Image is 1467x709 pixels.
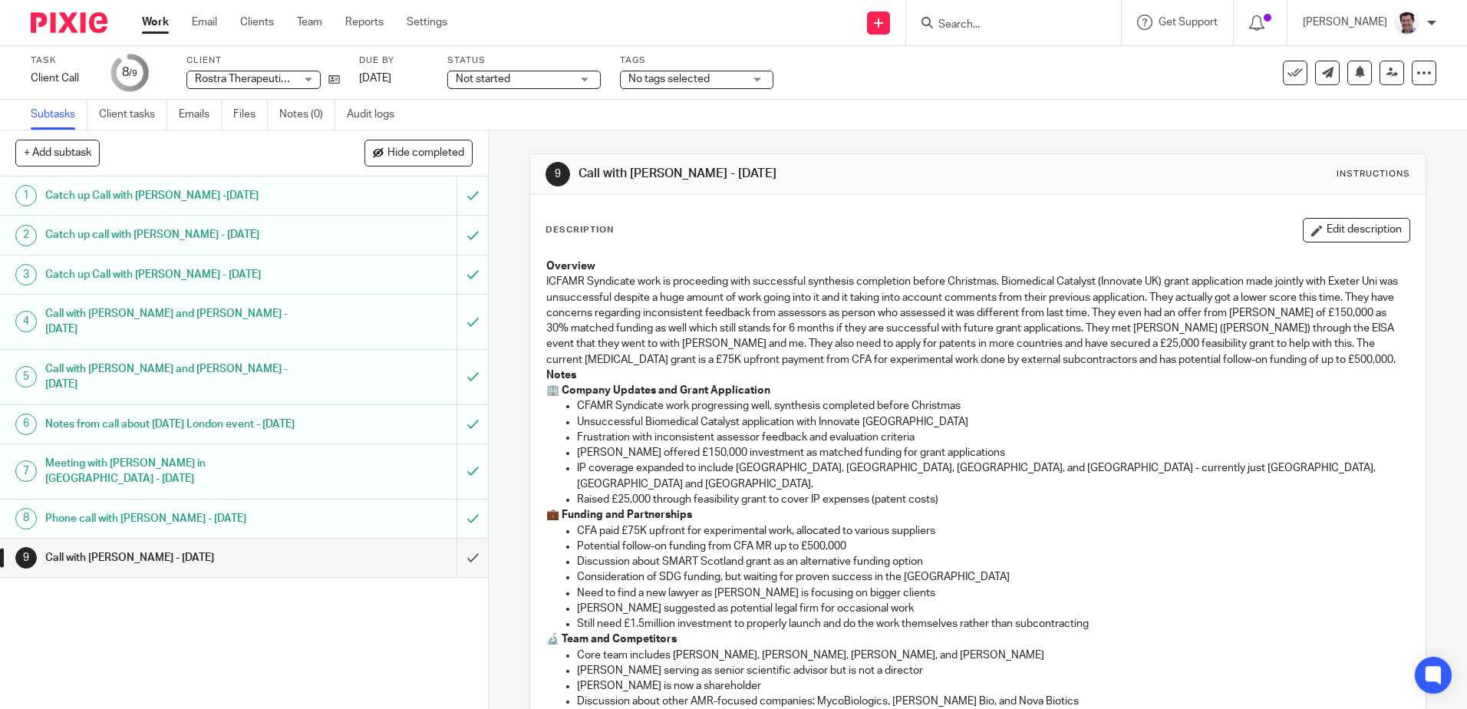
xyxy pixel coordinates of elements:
[1303,218,1410,242] button: Edit description
[45,452,309,491] h1: Meeting with [PERSON_NAME] in [GEOGRAPHIC_DATA] - [DATE]
[45,546,309,569] h1: Call with [PERSON_NAME] - [DATE]
[31,71,92,86] div: Client Call
[407,15,447,30] a: Settings
[577,460,1409,492] p: IP coverage expanded to include [GEOGRAPHIC_DATA], [GEOGRAPHIC_DATA], [GEOGRAPHIC_DATA], and [GEO...
[546,370,576,381] strong: Notes
[297,15,322,30] a: Team
[15,460,37,482] div: 7
[456,74,510,84] span: Not started
[577,554,1409,569] p: Discussion about SMART Scotland grant as an alternative funding option
[579,166,1010,182] h1: Call with [PERSON_NAME] - [DATE]
[628,74,710,84] span: No tags selected
[45,302,309,341] h1: Call with [PERSON_NAME] and [PERSON_NAME] - [DATE]
[279,100,335,130] a: Notes (0)
[1395,11,1419,35] img: Facebook%20Profile%20picture%20(2).jpg
[577,430,1409,445] p: Frustration with inconsistent assessor feedback and evaluation criteria
[577,398,1409,414] p: CFAMR Syndicate work progressing well, synthesis completed before Christmas
[142,15,169,30] a: Work
[179,100,222,130] a: Emails
[195,74,311,84] span: Rostra Therapeutics Ltd
[577,694,1409,709] p: Discussion about other AMR-focused companies: MycoBiologics, [PERSON_NAME] Bio, and Nova Biotics
[577,678,1409,694] p: [PERSON_NAME] is now a shareholder
[15,414,37,435] div: 6
[577,569,1409,585] p: Consideration of SDG funding, but waiting for proven success in the [GEOGRAPHIC_DATA]
[387,147,464,160] span: Hide completed
[577,585,1409,601] p: Need to find a new lawyer as [PERSON_NAME] is focusing on bigger clients
[546,385,770,396] strong: 🏢 Company Updates and Grant Application
[233,100,268,130] a: Files
[577,601,1409,616] p: [PERSON_NAME] suggested as potential legal firm for occasional work
[577,663,1409,678] p: [PERSON_NAME] serving as senior scientific advisor but is not a director
[546,224,614,236] p: Description
[546,274,1409,368] p: ICFAMR Syndicate work is proceeding with successful synthesis completion before Christmas. Biomed...
[1337,168,1410,180] div: Instructions
[546,261,595,272] strong: Overview
[99,100,167,130] a: Client tasks
[15,508,37,529] div: 8
[15,547,37,569] div: 9
[577,445,1409,460] p: [PERSON_NAME] offered £150,000 investment as matched funding for grant applications
[15,185,37,206] div: 1
[577,414,1409,430] p: Unsuccessful Biomedical Catalyst application with Innovate [GEOGRAPHIC_DATA]
[577,523,1409,539] p: CFA paid £75K upfront for experimental work, allocated to various suppliers
[577,539,1409,554] p: Potential follow-on funding from CFA MR up to £500,000
[15,311,37,332] div: 4
[359,73,391,84] span: [DATE]
[45,413,309,436] h1: Notes from call about [DATE] London event - [DATE]
[620,54,773,67] label: Tags
[45,263,309,286] h1: Catch up Call with [PERSON_NAME] - [DATE]
[129,69,137,77] small: /9
[15,264,37,285] div: 3
[15,225,37,246] div: 2
[45,358,309,397] h1: Call with [PERSON_NAME] and [PERSON_NAME] - [DATE]
[122,64,137,81] div: 8
[546,162,570,186] div: 9
[15,140,100,166] button: + Add subtask
[546,509,692,520] strong: 💼 Funding and Partnerships
[31,12,107,33] img: Pixie
[192,15,217,30] a: Email
[240,15,274,30] a: Clients
[1159,17,1218,28] span: Get Support
[937,18,1075,32] input: Search
[45,223,309,246] h1: Catch up call with [PERSON_NAME] - [DATE]
[447,54,601,67] label: Status
[364,140,473,166] button: Hide completed
[45,184,309,207] h1: Catch up Call with [PERSON_NAME] -[DATE]
[15,366,37,387] div: 5
[345,15,384,30] a: Reports
[186,54,340,67] label: Client
[577,616,1409,632] p: Still need £1.5million investment to properly launch and do the work themselves rather than subco...
[1303,15,1387,30] p: [PERSON_NAME]
[347,100,406,130] a: Audit logs
[359,54,428,67] label: Due by
[45,507,309,530] h1: Phone call with [PERSON_NAME] - [DATE]
[577,492,1409,507] p: Raised £25,000 through feasibility grant to cover IP expenses (patent costs)
[31,54,92,67] label: Task
[577,648,1409,663] p: Core team includes [PERSON_NAME], [PERSON_NAME], [PERSON_NAME], and [PERSON_NAME]
[546,634,677,645] strong: 🔬 Team and Competitors
[31,100,87,130] a: Subtasks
